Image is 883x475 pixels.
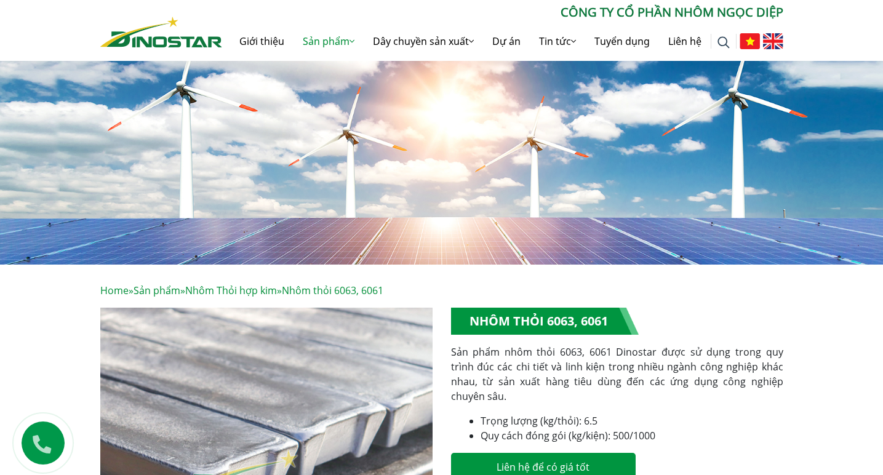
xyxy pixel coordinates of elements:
li: Quy cách đóng gói (kg/kiện): 500/1000 [481,428,783,443]
a: Liên hệ [659,22,711,61]
li: Trọng lượng (kg/thỏi): 6.5 [481,413,783,428]
a: Sản phẩm [134,284,180,297]
span: Nhôm thỏi 6063, 6061 [282,284,383,297]
span: » » » [100,284,383,297]
img: Nhôm Dinostar [100,17,222,47]
a: Dây chuyền sản xuất [364,22,483,61]
img: Tiếng Việt [740,33,760,49]
a: Nhôm Thỏi hợp kim [185,284,277,297]
a: Tin tức [530,22,585,61]
img: English [763,33,783,49]
img: search [717,36,730,49]
h1: Nhôm thỏi 6063, 6061 [451,308,639,335]
a: Giới thiệu [230,22,294,61]
a: Tuyển dụng [585,22,659,61]
a: Dự án [483,22,530,61]
a: Sản phẩm [294,22,364,61]
p: Sản phẩm nhôm thỏi 6063, 6061 Dinostar được sử dụng trong quy trình đúc các chi tiết và linh kiện... [451,345,783,404]
p: CÔNG TY CỔ PHẦN NHÔM NGỌC DIỆP [222,3,783,22]
a: Home [100,284,129,297]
